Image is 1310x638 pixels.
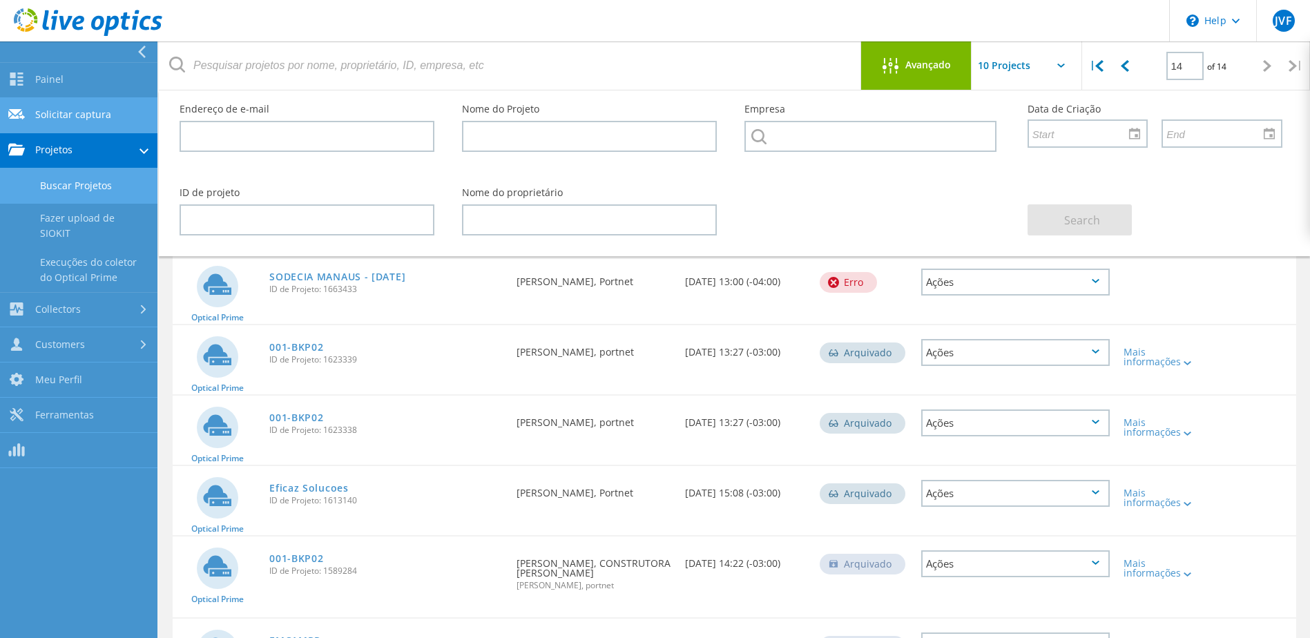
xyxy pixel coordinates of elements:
[1029,120,1137,146] input: Start
[269,272,405,282] a: SODECIA MANAUS - [DATE]
[1275,15,1291,26] span: JVF
[517,581,671,590] span: [PERSON_NAME], portnet
[269,285,503,293] span: ID de Projeto: 1663433
[921,269,1110,296] div: Ações
[1064,213,1100,228] span: Search
[921,480,1110,507] div: Ações
[744,104,999,114] label: Empresa
[191,595,244,603] span: Optical Prime
[678,466,813,512] div: [DATE] 15:08 (-03:00)
[180,188,434,197] label: ID de projeto
[1082,41,1110,90] div: |
[921,339,1110,366] div: Ações
[269,413,323,423] a: 001-BKP02
[510,325,678,371] div: [PERSON_NAME], portnet
[269,567,503,575] span: ID de Projeto: 1589284
[820,342,905,363] div: Arquivado
[820,483,905,504] div: Arquivado
[1282,41,1310,90] div: |
[462,104,717,114] label: Nome do Projeto
[191,525,244,533] span: Optical Prime
[510,396,678,441] div: [PERSON_NAME], portnet
[462,188,717,197] label: Nome do proprietário
[180,104,434,114] label: Endereço de e-mail
[921,550,1110,577] div: Ações
[159,41,862,90] input: Pesquisar projetos por nome, proprietário, ID, empresa, etc
[510,255,678,300] div: [PERSON_NAME], Portnet
[191,454,244,463] span: Optical Prime
[269,356,503,364] span: ID de Projeto: 1623339
[269,496,503,505] span: ID de Projeto: 1613140
[678,536,813,582] div: [DATE] 14:22 (-03:00)
[1207,61,1226,72] span: of 14
[14,29,162,39] a: Live Optics Dashboard
[820,272,877,293] div: Erro
[905,60,951,70] span: Avançado
[1124,488,1200,507] div: Mais informações
[269,483,349,493] a: Eficaz Solucoes
[510,466,678,512] div: [PERSON_NAME], Portnet
[191,313,244,322] span: Optical Prime
[678,325,813,371] div: [DATE] 13:27 (-03:00)
[1124,559,1200,578] div: Mais informações
[1186,14,1199,27] svg: \n
[820,413,905,434] div: Arquivado
[1124,418,1200,437] div: Mais informações
[921,409,1110,436] div: Ações
[1124,347,1200,367] div: Mais informações
[1028,104,1282,114] label: Data de Criação
[269,554,323,563] a: 001-BKP02
[1028,204,1132,235] button: Search
[678,396,813,441] div: [DATE] 13:27 (-03:00)
[269,342,323,352] a: 001-BKP02
[191,384,244,392] span: Optical Prime
[678,255,813,300] div: [DATE] 13:00 (-04:00)
[510,536,678,603] div: [PERSON_NAME], CONSTRUTORA [PERSON_NAME]
[820,554,905,574] div: Arquivado
[269,426,503,434] span: ID de Projeto: 1623338
[1163,120,1271,146] input: End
